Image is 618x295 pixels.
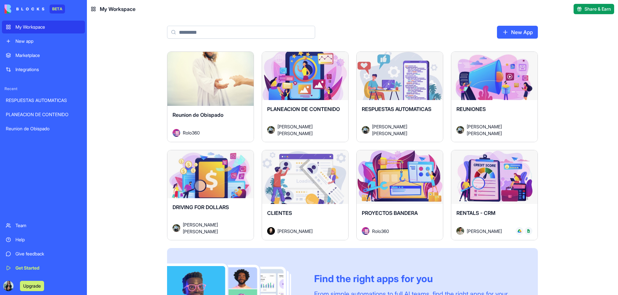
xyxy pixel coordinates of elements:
[467,228,502,235] span: [PERSON_NAME]
[362,210,418,216] span: PROYECTOS BANDERA
[314,273,522,284] div: Find the right apps for you
[6,97,81,104] div: RESPUESTAS AUTOMATICAS
[15,66,81,73] div: Integrations
[277,228,313,235] span: [PERSON_NAME]
[173,112,223,118] span: Reunion de Obispado
[2,49,85,62] a: Marketplace
[15,251,81,257] div: Give feedback
[456,126,464,134] img: Avatar
[267,210,292,216] span: CLIENTES
[15,236,81,243] div: Help
[372,123,433,137] span: [PERSON_NAME] [PERSON_NAME]
[5,5,44,14] img: logo
[372,228,389,235] span: Rolo360
[574,4,614,14] button: Share & Earn
[456,227,464,235] img: Avatar
[267,126,275,134] img: Avatar
[2,122,85,135] a: Reunion de Obispado
[15,222,81,229] div: Team
[456,106,486,112] span: REUNIONES
[2,108,85,121] a: PLANEACION DE CONTENIDO
[15,52,81,59] div: Marketplace
[2,233,85,246] a: Help
[183,221,243,235] span: [PERSON_NAME] [PERSON_NAME]
[467,123,527,137] span: [PERSON_NAME] [PERSON_NAME]
[20,281,44,291] button: Upgrade
[362,126,370,134] img: Avatar
[2,262,85,274] a: Get Started
[267,227,275,235] img: Avatar
[167,150,254,241] a: DRIVING FOR DOLLARSAvatar[PERSON_NAME] [PERSON_NAME]
[356,51,443,142] a: RESPUESTAS AUTOMATICASAvatar[PERSON_NAME] [PERSON_NAME]
[15,24,81,30] div: My Workspace
[2,94,85,107] a: RESPUESTAS AUTOMATICAS
[2,35,85,48] a: New app
[2,219,85,232] a: Team
[262,150,349,241] a: CLIENTESAvatar[PERSON_NAME]
[100,5,136,13] span: My Workspace
[262,51,349,142] a: PLANEACION DE CONTENIDOAvatar[PERSON_NAME] [PERSON_NAME]
[267,106,340,112] span: PLANEACION DE CONTENIDO
[2,86,85,91] span: Recent
[173,224,180,232] img: Avatar
[451,150,538,241] a: RENTALS - CRMAvatar[PERSON_NAME]
[456,210,495,216] span: RENTALS - CRM
[6,125,81,132] div: Reunion de Obispado
[3,281,14,291] img: PHOTO-2025-09-15-15-09-07_ggaris.jpg
[20,282,44,289] a: Upgrade
[2,21,85,33] a: My Workspace
[356,150,443,241] a: PROYECTOS BANDERAAvatarRolo360
[50,5,65,14] div: BETA
[585,6,611,12] span: Share & Earn
[6,111,81,118] div: PLANEACION DE CONTENIDO
[15,265,81,271] div: Get Started
[183,129,200,136] span: Rolo360
[167,51,254,142] a: Reunion de ObispadoAvatarRolo360
[5,5,65,14] a: BETA
[527,229,530,233] img: Google_Sheets_logo__2014-2020_dyqxdz.svg
[362,227,370,235] img: Avatar
[277,123,338,137] span: [PERSON_NAME] [PERSON_NAME]
[362,106,431,112] span: RESPUESTAS AUTOMATICAS
[2,247,85,260] a: Give feedback
[15,38,81,44] div: New app
[173,204,229,210] span: DRIVING FOR DOLLARS
[518,229,521,233] img: drive_kozyt7.svg
[497,26,538,39] a: New App
[173,129,180,137] img: Avatar
[2,63,85,76] a: Integrations
[451,51,538,142] a: REUNIONESAvatar[PERSON_NAME] [PERSON_NAME]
